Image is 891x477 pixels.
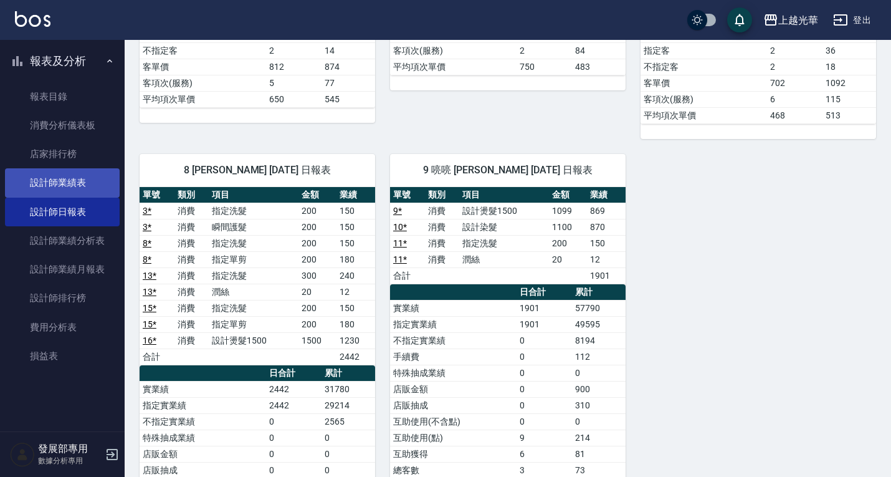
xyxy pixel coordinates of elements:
[822,91,876,107] td: 115
[549,203,587,219] td: 1099
[322,397,375,413] td: 29214
[336,316,375,332] td: 180
[336,203,375,219] td: 150
[390,365,517,381] td: 特殊抽成業績
[587,203,626,219] td: 869
[641,59,767,75] td: 不指定客
[549,187,587,203] th: 金額
[298,267,336,284] td: 300
[641,91,767,107] td: 客項次(服務)
[266,381,322,397] td: 2442
[140,413,266,430] td: 不指定實業績
[517,413,572,430] td: 0
[517,316,572,332] td: 1901
[517,284,572,301] th: 日合計
[38,455,102,466] p: 數據分析專用
[641,42,767,59] td: 指定客
[641,107,767,123] td: 平均項次單價
[322,42,375,59] td: 14
[298,284,336,300] td: 20
[822,107,876,123] td: 513
[174,235,209,251] td: 消費
[5,82,120,111] a: 報表目錄
[517,349,572,365] td: 0
[298,332,336,349] td: 1500
[209,284,298,300] td: 潤絲
[572,397,626,413] td: 310
[425,203,460,219] td: 消費
[266,75,322,91] td: 5
[336,349,375,365] td: 2442
[517,332,572,349] td: 0
[322,365,375,382] th: 累計
[174,332,209,349] td: 消費
[549,219,587,235] td: 1100
[572,413,626,430] td: 0
[5,198,120,226] a: 設計師日報表
[174,267,209,284] td: 消費
[266,446,322,462] td: 0
[336,300,375,316] td: 150
[336,235,375,251] td: 150
[822,59,876,75] td: 18
[390,381,517,397] td: 店販金額
[572,316,626,332] td: 49595
[209,203,298,219] td: 指定洗髮
[572,59,626,75] td: 483
[5,255,120,284] a: 設計師業績月報表
[390,332,517,349] td: 不指定實業績
[425,219,460,235] td: 消費
[298,300,336,316] td: 200
[5,313,120,342] a: 費用分析表
[517,430,572,446] td: 9
[822,42,876,59] td: 36
[390,187,425,203] th: 單號
[405,164,611,176] span: 9 喨喨 [PERSON_NAME] [DATE] 日報表
[322,75,375,91] td: 77
[298,219,336,235] td: 200
[155,164,360,176] span: 8 [PERSON_NAME] [DATE] 日報表
[266,59,322,75] td: 812
[517,300,572,316] td: 1901
[572,430,626,446] td: 214
[517,381,572,397] td: 0
[572,381,626,397] td: 900
[174,316,209,332] td: 消費
[140,91,266,107] td: 平均項次單價
[266,365,322,382] th: 日合計
[517,42,572,59] td: 2
[266,397,322,413] td: 2442
[390,413,517,430] td: 互助使用(不含點)
[140,349,174,365] td: 合計
[209,332,298,349] td: 設計燙髮1500
[5,168,120,197] a: 設計師業績表
[758,7,823,33] button: 上越光華
[209,300,298,316] td: 指定洗髮
[38,443,102,455] h5: 發展部專用
[459,235,549,251] td: 指定洗髮
[572,349,626,365] td: 112
[174,284,209,300] td: 消費
[298,316,336,332] td: 200
[140,187,174,203] th: 單號
[322,381,375,397] td: 31780
[266,430,322,446] td: 0
[572,446,626,462] td: 81
[336,219,375,235] td: 150
[140,75,266,91] td: 客項次(服務)
[517,446,572,462] td: 6
[140,187,375,365] table: a dense table
[517,365,572,381] td: 0
[336,332,375,349] td: 1230
[727,7,752,32] button: save
[266,91,322,107] td: 650
[209,251,298,267] td: 指定單剪
[572,365,626,381] td: 0
[572,42,626,59] td: 84
[209,267,298,284] td: 指定洗髮
[459,251,549,267] td: 潤絲
[15,11,50,27] img: Logo
[390,300,517,316] td: 實業績
[174,219,209,235] td: 消費
[572,332,626,349] td: 8194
